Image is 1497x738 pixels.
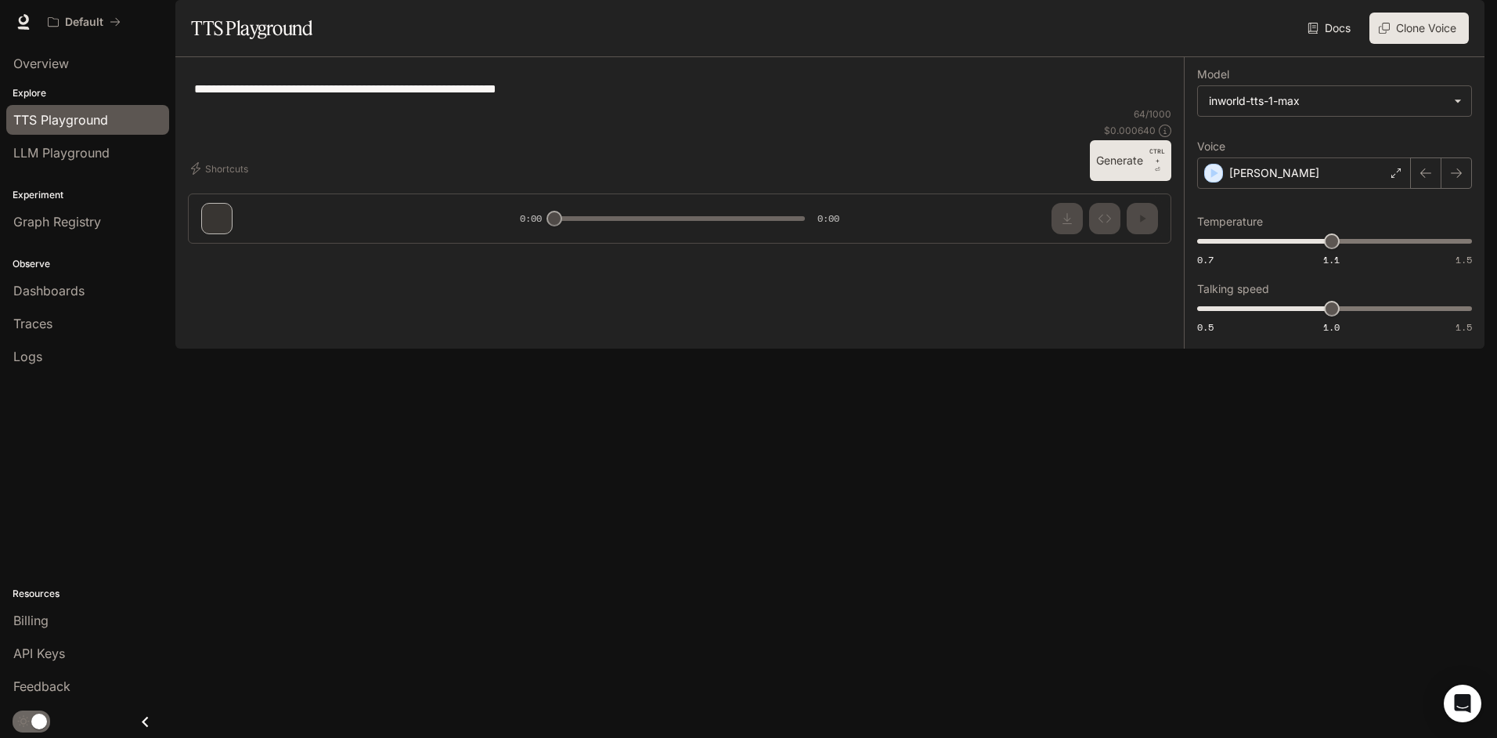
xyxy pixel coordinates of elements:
[1444,685,1481,722] div: Open Intercom Messenger
[191,13,312,44] h1: TTS Playground
[1104,124,1156,137] p: $ 0.000640
[1149,147,1165,165] p: CTRL +
[1149,147,1165,175] p: ⏎
[1197,320,1214,334] span: 0.5
[1369,13,1469,44] button: Clone Voice
[1134,107,1171,121] p: 64 / 1000
[1323,320,1340,334] span: 1.0
[1198,86,1471,116] div: inworld-tts-1-max
[1197,253,1214,266] span: 0.7
[1456,320,1472,334] span: 1.5
[1197,69,1229,80] p: Model
[1197,141,1225,152] p: Voice
[1323,253,1340,266] span: 1.1
[41,6,128,38] button: All workspaces
[1090,140,1171,181] button: GenerateCTRL +⏎
[1209,93,1446,109] div: inworld-tts-1-max
[1456,253,1472,266] span: 1.5
[1229,165,1319,181] p: [PERSON_NAME]
[1197,284,1269,295] p: Talking speed
[65,16,103,29] p: Default
[1304,13,1357,44] a: Docs
[188,156,254,181] button: Shortcuts
[1197,216,1263,227] p: Temperature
